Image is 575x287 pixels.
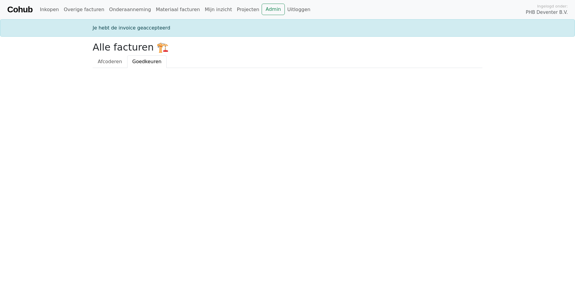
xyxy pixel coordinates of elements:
[526,9,568,16] span: PHB Deventer B.V.
[61,4,107,16] a: Overige facturen
[537,3,568,9] span: Ingelogd onder:
[234,4,262,16] a: Projecten
[98,59,122,64] span: Afcoderen
[7,2,32,17] a: Cohub
[127,55,167,68] a: Goedkeuren
[202,4,235,16] a: Mijn inzicht
[93,55,127,68] a: Afcoderen
[262,4,285,15] a: Admin
[89,24,486,32] div: Je hebt de invoice geaccepteerd
[107,4,153,16] a: Onderaanneming
[285,4,313,16] a: Uitloggen
[132,59,161,64] span: Goedkeuren
[153,4,202,16] a: Materiaal facturen
[93,42,482,53] h2: Alle facturen 🏗️
[37,4,61,16] a: Inkopen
